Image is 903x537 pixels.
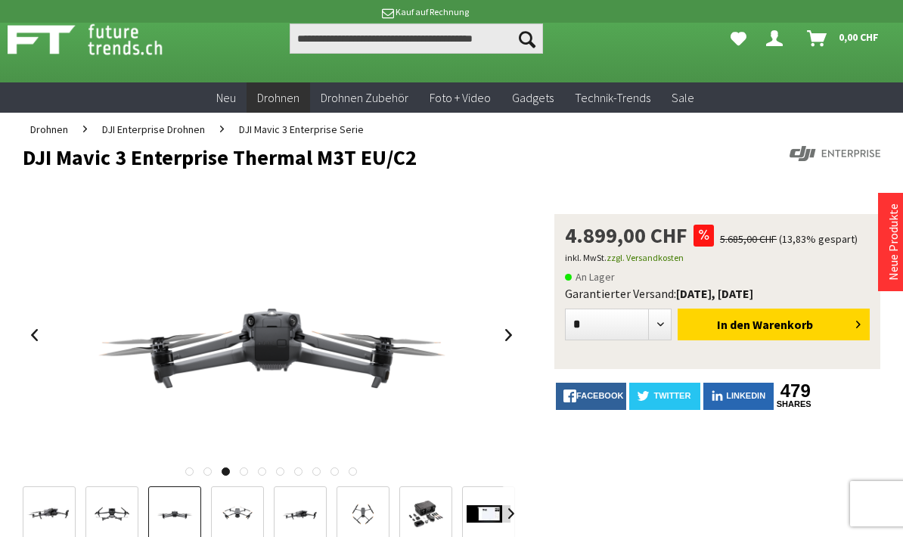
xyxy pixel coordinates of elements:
a: shares [777,399,805,409]
span: Drohnen [257,90,299,105]
a: Neue Produkte [886,203,901,281]
span: Technik-Trends [575,90,650,105]
a: Foto + Video [419,82,501,113]
input: Produkt, Marke, Kategorie, EAN, Artikelnummer… [290,23,542,54]
span: Neu [216,90,236,105]
a: Warenkorb [801,23,886,54]
span: Sale [672,90,694,105]
a: facebook [556,383,626,410]
span: 4.899,00 CHF [565,225,687,246]
span: Gadgets [512,90,554,105]
a: Dein Konto [760,23,795,54]
span: facebook [576,391,623,400]
img: DJI Enterprise [790,146,880,161]
span: twitter [653,391,690,400]
span: LinkedIn [726,391,765,400]
button: Suchen [511,23,543,54]
b: [DATE], [DATE] [676,286,753,301]
a: Sale [661,82,705,113]
p: inkl. MwSt. [565,249,870,267]
a: Drohnen [247,82,310,113]
a: Drohnen [23,113,76,146]
a: Neu [206,82,247,113]
a: DJI Enterprise Drohnen [95,113,213,146]
a: Gadgets [501,82,564,113]
span: Warenkorb [752,317,813,332]
span: Drohnen [30,123,68,136]
span: (13,83% gespart) [779,232,858,246]
span: 5.685,00 CHF [720,232,777,246]
a: zzgl. Versandkosten [607,252,684,263]
a: LinkedIn [703,383,774,410]
a: Meine Favoriten [723,23,754,54]
h1: DJI Mavic 3 Enterprise Thermal M3T EU/C2 [23,146,709,169]
img: Vorschau: DJI Mavic 3 Enterprise Thermal M3T EU/C2 [27,500,71,528]
a: 479 [777,383,805,399]
a: twitter [629,383,700,410]
span: An Lager [565,268,615,286]
span: Foto + Video [430,90,491,105]
a: DJI Mavic 3 Enterprise Serie [231,113,371,146]
span: DJI Enterprise Drohnen [102,123,205,136]
img: DJI Wärmebild-Analysetool 3.0 [467,505,510,523]
span: DJI Mavic 3 Enterprise Serie [239,123,364,136]
a: Technik-Trends [564,82,661,113]
span: 0,00 CHF [839,25,879,49]
span: In den [717,317,750,332]
div: Garantierter Versand: [565,286,870,301]
span: Drohnen Zubehör [321,90,408,105]
img: Shop Futuretrends - zur Startseite wechseln [8,20,196,58]
button: In den Warenkorb [678,309,870,340]
a: Drohnen Zubehör [310,82,419,113]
